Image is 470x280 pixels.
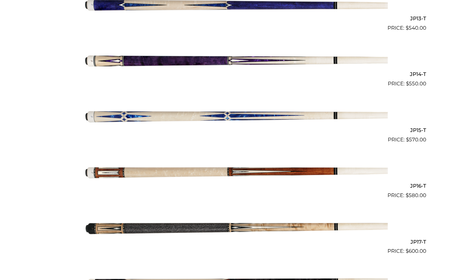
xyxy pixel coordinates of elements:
a: JP16-T $580.00 [44,146,426,199]
img: JP16-T [83,146,388,197]
h2: JP16-T [44,180,426,192]
img: JP14-T [83,35,388,85]
bdi: 540.00 [406,25,426,31]
bdi: 550.00 [406,81,426,87]
a: JP15-T $570.00 [44,90,426,143]
span: $ [406,25,409,31]
a: JP14-T $550.00 [44,35,426,88]
h2: JP13-T [44,13,426,24]
h2: JP15-T [44,124,426,136]
span: $ [406,137,409,143]
bdi: 600.00 [406,248,426,254]
bdi: 570.00 [406,137,426,143]
h2: JP14-T [44,69,426,80]
a: JP17-T $600.00 [44,202,426,255]
span: $ [406,192,409,198]
bdi: 580.00 [406,192,426,198]
img: JP17-T [83,202,388,253]
img: JP15-T [83,90,388,141]
span: $ [406,248,409,254]
h2: JP17-T [44,236,426,247]
span: $ [406,81,409,87]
